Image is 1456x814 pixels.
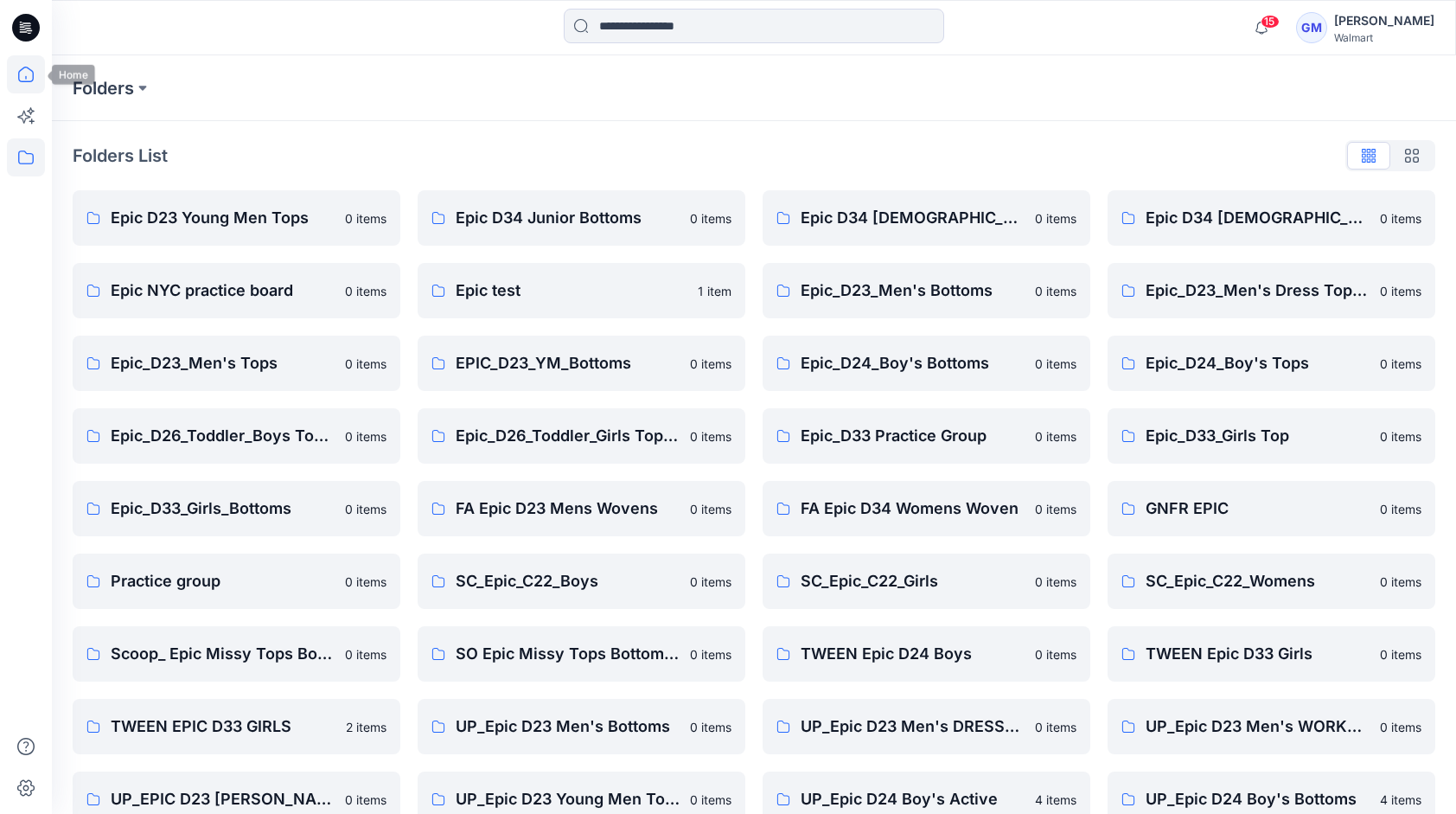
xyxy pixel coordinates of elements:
div: Walmart [1334,31,1434,44]
a: Epic_D26_Toddler_Boys Tops & Bottoms0 items [73,408,400,464]
p: Epic_D33 Practice Group [801,424,1025,448]
p: 0 items [1035,427,1076,445]
p: 0 items [690,209,731,228]
p: 0 items [1380,282,1421,300]
a: GNFR EPIC0 items [1108,481,1435,536]
a: Epic_D23_Men's Bottoms0 items [763,263,1090,318]
p: UP_Epic D23 Men's WORKWEAR [1146,715,1370,739]
a: FA Epic D34 Womens Woven0 items [763,481,1090,536]
p: 0 items [1380,718,1421,736]
p: 0 items [1380,427,1421,445]
p: 2 items [346,718,386,736]
p: UP_Epic D23 Men's DRESSWEAR [801,715,1025,739]
p: 0 items [345,209,386,228]
p: Epic_D24_Boy's Bottoms [801,351,1025,375]
p: 0 items [1035,282,1076,300]
a: TWEEN Epic D33 Girls0 items [1108,626,1435,682]
a: UP_Epic D23 Men's Bottoms0 items [418,699,745,754]
a: Practice group0 items [73,554,400,609]
p: 0 items [690,573,731,591]
a: TWEEN Epic D24 Boys0 items [763,626,1090,682]
p: 0 items [345,282,386,300]
a: Epic_D26_Toddler_Girls Tops & Bottoms0 items [418,408,745,464]
p: 0 items [1035,500,1076,518]
p: Epic D34 [DEMOGRAPHIC_DATA] Bottoms [801,206,1025,230]
p: 0 items [345,355,386,373]
p: Epic_D33_Girls Top [1146,424,1370,448]
p: 0 items [1035,573,1076,591]
p: Epic_D26_Toddler_Girls Tops & Bottoms [456,424,680,448]
div: GM [1296,12,1327,43]
a: Epic NYC practice board0 items [73,263,400,318]
p: SC_Epic_C22_Boys [456,569,680,593]
p: UP_Epic D24 Boy's Bottoms [1146,787,1370,811]
a: SC_Epic_C22_Boys0 items [418,554,745,609]
p: SC_Epic_C22_Girls [801,569,1025,593]
p: Epic_D26_Toddler_Boys Tops & Bottoms [111,424,335,448]
p: TWEEN Epic D24 Boys [801,642,1025,666]
a: Folders [73,76,134,100]
a: Epic_D24_Boy's Bottoms0 items [763,336,1090,391]
p: SO Epic Missy Tops Bottoms Dress [456,642,680,666]
span: 15 [1261,15,1280,29]
p: 0 items [1035,209,1076,228]
a: SO Epic Missy Tops Bottoms Dress0 items [418,626,745,682]
p: Epic test [456,279,687,303]
p: 0 items [345,500,386,518]
p: 0 items [345,573,386,591]
a: Epic D34 [DEMOGRAPHIC_DATA] Bottoms0 items [763,190,1090,246]
a: Epic_D23_Men's Dress Top and Bottoms0 items [1108,263,1435,318]
p: 0 items [690,500,731,518]
a: Epic_D24_Boy's Tops0 items [1108,336,1435,391]
p: FA Epic D34 Womens Woven [801,497,1025,521]
p: 0 items [345,791,386,809]
p: 0 items [1035,355,1076,373]
div: [PERSON_NAME] [1334,10,1434,31]
a: Epic_D23_Men's Tops0 items [73,336,400,391]
p: 0 items [690,791,731,809]
a: Epic_D33_Girls Top0 items [1108,408,1435,464]
p: TWEEN Epic D33 Girls [1146,642,1370,666]
p: Epic D34 Junior Bottoms [456,206,680,230]
a: Epic D34 Junior Bottoms0 items [418,190,745,246]
p: UP_Epic D23 Young Men Tops [456,787,680,811]
p: Epic_D23_Men's Tops [111,351,335,375]
p: Epic_D24_Boy's Tops [1146,351,1370,375]
p: Epic_D23_Men's Dress Top and Bottoms [1146,279,1370,303]
p: 0 items [1380,355,1421,373]
p: Epic_D23_Men's Bottoms [801,279,1025,303]
a: Epic D34 [DEMOGRAPHIC_DATA] Tops0 items [1108,190,1435,246]
p: 0 items [1035,718,1076,736]
a: Epic D23 Young Men Tops0 items [73,190,400,246]
p: Epic NYC practice board [111,279,335,303]
p: FA Epic D23 Mens Wovens [456,497,680,521]
p: Scoop_ Epic Missy Tops Bottoms Dress [111,642,335,666]
a: UP_Epic D23 Men's DRESSWEAR0 items [763,699,1090,754]
p: 0 items [1380,500,1421,518]
p: Epic D34 [DEMOGRAPHIC_DATA] Tops [1146,206,1370,230]
p: Epic_D33_Girls_Bottoms [111,497,335,521]
p: UP_Epic D24 Boy's Active [801,787,1025,811]
p: 0 items [1380,573,1421,591]
p: 0 items [690,355,731,373]
p: SC_Epic_C22_Womens [1146,569,1370,593]
p: UP_Epic D23 Men's Bottoms [456,715,680,739]
p: Practice group [111,569,335,593]
a: EPIC_D23_YM_Bottoms0 items [418,336,745,391]
p: Folders List [73,143,168,169]
a: TWEEN EPIC D33 GIRLS2 items [73,699,400,754]
p: 0 items [1035,645,1076,663]
a: UP_Epic D23 Men's WORKWEAR0 items [1108,699,1435,754]
a: FA Epic D23 Mens Wovens0 items [418,481,745,536]
p: GNFR EPIC [1146,497,1370,521]
p: 4 items [1380,791,1421,809]
p: UP_EPIC D23 [PERSON_NAME] [111,787,335,811]
a: SC_Epic_C22_Girls0 items [763,554,1090,609]
a: SC_Epic_C22_Womens0 items [1108,554,1435,609]
p: 0 items [1380,645,1421,663]
a: Epic_D33_Girls_Bottoms0 items [73,481,400,536]
p: 0 items [345,645,386,663]
p: 0 items [690,718,731,736]
p: 1 item [698,282,731,300]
